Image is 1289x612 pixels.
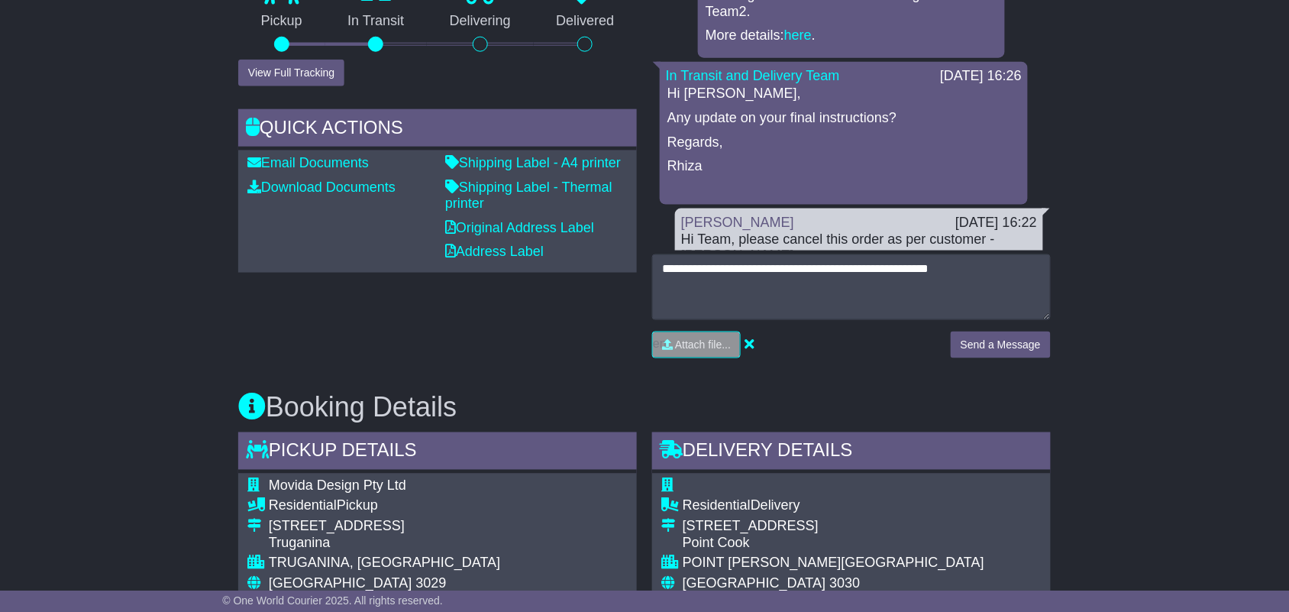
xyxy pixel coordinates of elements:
[667,134,1020,151] p: Regards,
[238,393,1051,423] h3: Booking Details
[269,519,502,536] div: [STREET_ADDRESS]
[955,215,1037,232] div: [DATE] 16:22
[681,215,794,230] a: [PERSON_NAME]
[681,232,1037,264] div: Hi Team, please cancel this order as per customer - [PERSON_NAME]
[415,576,446,591] span: 3029
[534,13,638,30] p: Delivered
[940,68,1022,85] div: [DATE] 16:26
[706,28,997,44] p: More details: .
[666,68,840,83] a: In Transit and Delivery Team
[247,180,396,195] a: Download Documents
[269,478,406,494] span: Movida Design Pty Ltd
[683,576,825,591] span: [GEOGRAPHIC_DATA]
[445,155,621,170] a: Shipping Label - A4 printer
[238,432,637,474] div: Pickup Details
[683,498,984,515] div: Delivery
[683,519,984,536] div: [STREET_ADDRESS]
[269,498,502,515] div: Pickup
[683,555,984,572] div: POINT [PERSON_NAME][GEOGRAPHIC_DATA]
[445,244,544,259] a: Address Label
[269,555,502,572] div: TRUGANINA, [GEOGRAPHIC_DATA]
[652,432,1051,474] div: Delivery Details
[269,536,502,552] div: Truganina
[247,155,369,170] a: Email Documents
[269,498,337,513] span: Residential
[445,220,594,235] a: Original Address Label
[445,180,612,212] a: Shipping Label - Thermal printer
[238,109,637,151] div: Quick Actions
[784,28,812,43] a: here
[238,13,325,30] p: Pickup
[667,86,1020,102] p: Hi [PERSON_NAME],
[951,332,1051,358] button: Send a Message
[222,594,443,607] span: © One World Courier 2025. All rights reserved.
[238,60,344,86] button: View Full Tracking
[667,158,1020,175] p: Rhiza
[829,576,860,591] span: 3030
[667,110,1020,127] p: Any update on your final instructions?
[325,13,428,30] p: In Transit
[683,536,984,552] div: Point Cook
[683,498,751,513] span: Residential
[269,576,412,591] span: [GEOGRAPHIC_DATA]
[427,13,534,30] p: Delivering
